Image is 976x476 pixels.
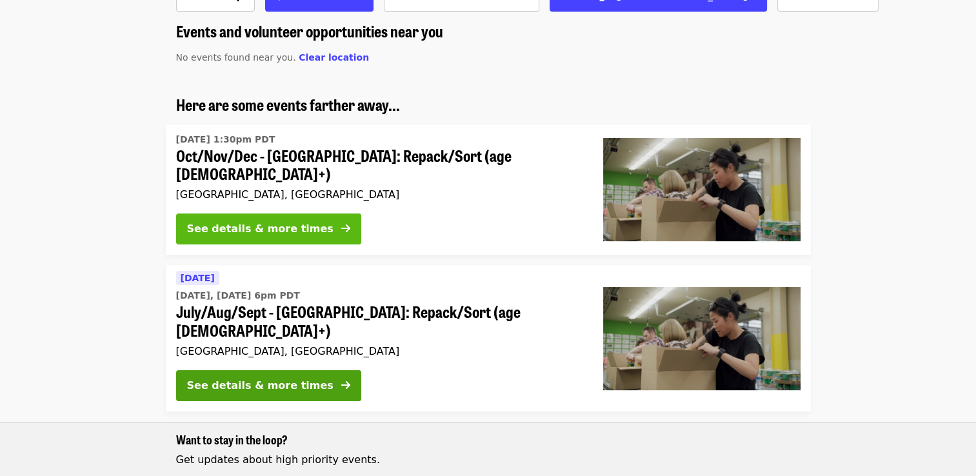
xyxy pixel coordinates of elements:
[341,379,350,392] i: arrow-right icon
[181,273,215,283] span: [DATE]
[176,213,361,244] button: See details & more times
[603,138,801,241] img: Oct/Nov/Dec - Portland: Repack/Sort (age 8+) organized by Oregon Food Bank
[176,19,443,42] span: Events and volunteer opportunities near you
[176,431,288,448] span: Want to stay in the loop?
[176,133,275,146] time: [DATE] 1:30pm PDT
[176,93,400,115] span: Here are some events farther away...
[176,453,380,466] span: Get updates about high priority events.
[187,378,334,393] div: See details & more times
[341,223,350,235] i: arrow-right icon
[176,345,583,357] div: [GEOGRAPHIC_DATA], [GEOGRAPHIC_DATA]
[176,302,583,340] span: July/Aug/Sept - [GEOGRAPHIC_DATA]: Repack/Sort (age [DEMOGRAPHIC_DATA]+)
[299,52,369,63] span: Clear location
[603,287,801,390] img: July/Aug/Sept - Portland: Repack/Sort (age 8+) organized by Oregon Food Bank
[166,124,811,255] a: See details for "Oct/Nov/Dec - Portland: Repack/Sort (age 8+)"
[299,51,369,64] button: Clear location
[176,52,296,63] span: No events found near you.
[176,289,300,302] time: [DATE], [DATE] 6pm PDT
[176,370,361,401] button: See details & more times
[166,265,811,412] a: See details for "July/Aug/Sept - Portland: Repack/Sort (age 8+)"
[176,188,583,201] div: [GEOGRAPHIC_DATA], [GEOGRAPHIC_DATA]
[187,221,334,237] div: See details & more times
[176,146,583,184] span: Oct/Nov/Dec - [GEOGRAPHIC_DATA]: Repack/Sort (age [DEMOGRAPHIC_DATA]+)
